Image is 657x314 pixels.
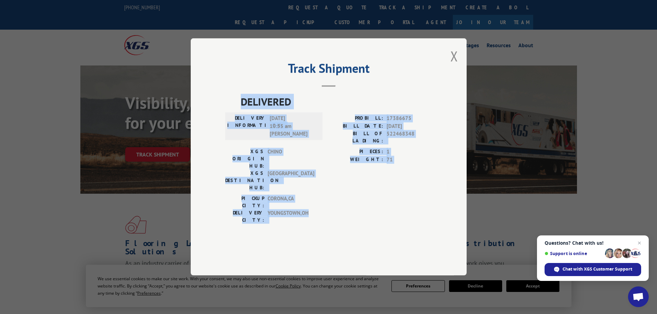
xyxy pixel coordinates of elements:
[563,266,632,272] span: Chat with XGS Customer Support
[387,115,432,123] span: 17386675
[545,251,603,256] span: Support is online
[329,130,383,145] label: BILL OF LADING:
[387,130,432,145] span: 522468348
[241,94,432,110] span: DELIVERED
[225,170,264,192] label: XGS DESTINATION HUB:
[225,148,264,170] label: XGS ORIGIN HUB:
[387,148,432,156] span: 1
[268,170,314,192] span: [GEOGRAPHIC_DATA]
[270,115,316,138] span: [DATE] 10:55 am [PERSON_NAME]
[268,148,314,170] span: CHINO
[268,195,314,210] span: CORONA , CA
[268,210,314,224] span: YOUNGSTOWN , OH
[635,239,644,247] span: Close chat
[545,240,641,246] span: Questions? Chat with us!
[450,47,458,65] button: Close modal
[329,122,383,130] label: BILL DATE:
[329,148,383,156] label: PIECES:
[329,115,383,123] label: PROBILL:
[628,286,649,307] div: Open chat
[387,156,432,164] span: 71
[545,263,641,276] div: Chat with XGS Customer Support
[329,156,383,164] label: WEIGHT:
[225,210,264,224] label: DELIVERY CITY:
[387,122,432,130] span: [DATE]
[225,195,264,210] label: PICKUP CITY:
[227,115,266,138] label: DELIVERY INFORMATION:
[225,63,432,77] h2: Track Shipment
